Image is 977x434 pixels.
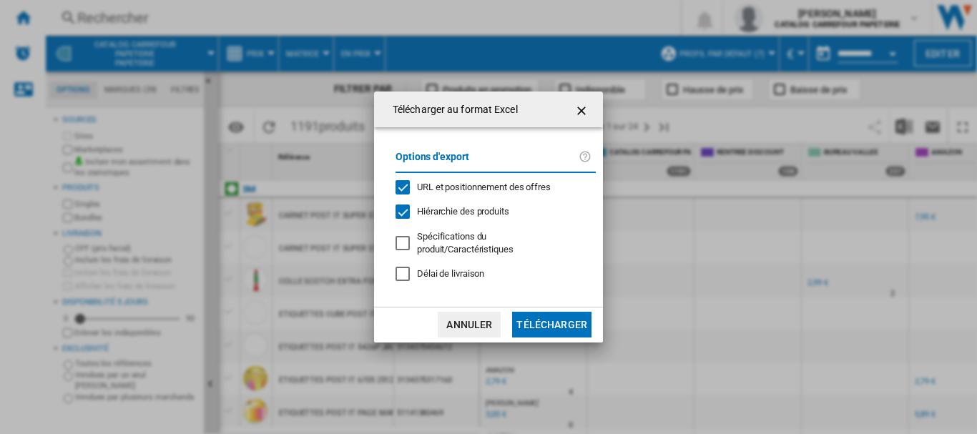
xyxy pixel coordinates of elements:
md-checkbox: Délai de livraison [396,267,596,281]
button: getI18NText('BUTTONS.CLOSE_DIALOG') [569,95,597,124]
span: URL et positionnement des offres [417,182,551,192]
button: Annuler [438,312,501,337]
ng-md-icon: getI18NText('BUTTONS.CLOSE_DIALOG') [574,102,591,119]
span: Délai de livraison [417,268,484,279]
span: Spécifications du produit/Caractéristiques [417,231,514,255]
h4: Télécharger au format Excel [386,103,518,117]
label: Options d'export [396,149,579,175]
div: S'applique uniquement à la vision catégorie [417,230,584,256]
button: Télécharger [512,312,591,337]
md-checkbox: Hiérarchie des produits [396,205,584,219]
md-checkbox: URL et positionnement des offres [396,180,584,194]
span: Hiérarchie des produits [417,206,509,217]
